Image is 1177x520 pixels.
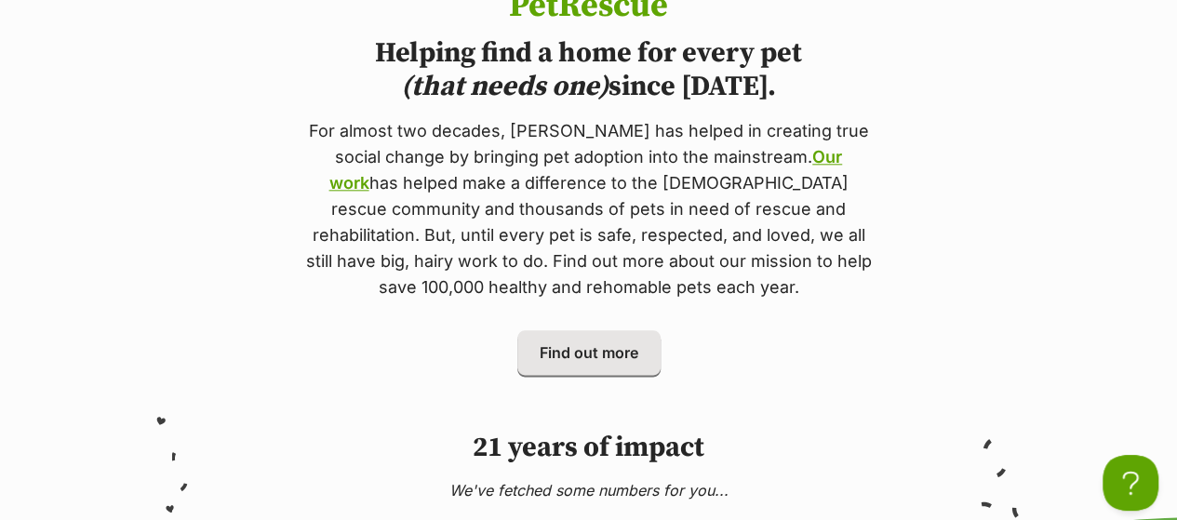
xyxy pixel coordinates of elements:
[540,341,638,364] span: Find out more
[517,330,661,375] a: Find out more
[302,36,876,103] h2: Helping find a home for every pet since [DATE].
[1103,455,1158,511] iframe: Help Scout Beacon - Open
[401,69,609,104] i: (that needs one)
[302,118,876,300] p: For almost two decades, [PERSON_NAME] has helped in creating true social change by bringing pet a...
